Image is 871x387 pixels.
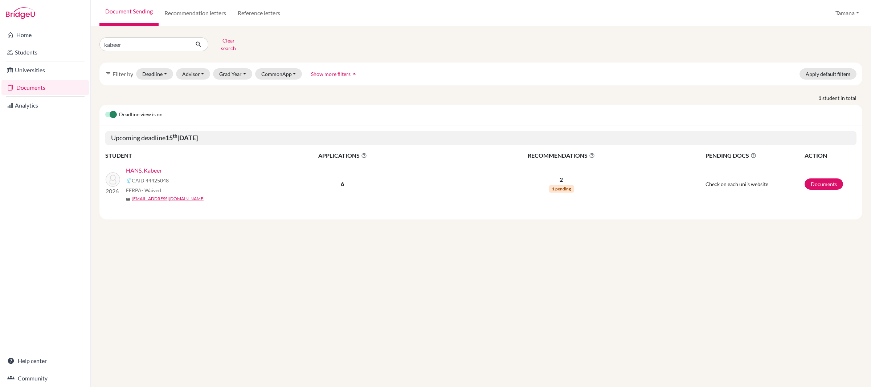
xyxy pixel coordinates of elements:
[136,68,173,80] button: Deadline
[706,181,768,187] span: Check on each uni's website
[305,68,364,80] button: Show more filtersarrow_drop_up
[255,68,302,80] button: CommonApp
[805,178,843,190] a: Documents
[1,45,89,60] a: Students
[105,71,111,77] i: filter_list
[822,94,862,102] span: student in total
[99,37,189,51] input: Find student by name...
[351,70,358,77] i: arrow_drop_up
[832,6,862,20] button: Tamana
[1,63,89,77] a: Universities
[173,133,177,139] sup: th
[105,131,856,145] h5: Upcoming deadline
[1,28,89,42] a: Home
[1,354,89,368] a: Help center
[113,70,133,77] span: Filter by
[213,68,252,80] button: Grad Year
[800,68,856,80] button: Apply default filters
[435,175,688,184] p: 2
[142,187,161,193] span: - Waived
[549,185,574,193] span: 1 pending
[106,172,120,187] img: HANS, Kabeer
[804,151,856,160] th: ACTION
[251,151,434,160] span: APPLICATIONS
[106,187,120,195] p: 2026
[119,110,163,119] span: Deadline view is on
[126,197,130,201] span: mail
[818,94,822,102] strong: 1
[126,178,132,184] img: Common App logo
[311,71,351,77] span: Show more filters
[126,186,161,194] span: FERPA
[105,151,250,160] th: STUDENT
[706,151,804,160] span: PENDING DOCS
[1,371,89,386] a: Community
[208,35,249,54] button: Clear search
[126,166,162,175] a: HANS, Kabeer
[341,180,344,187] b: 6
[1,80,89,95] a: Documents
[6,7,35,19] img: Bridge-U
[176,68,210,80] button: Advisor
[132,177,169,184] span: CAID 44425048
[165,134,198,142] b: 15 [DATE]
[132,195,205,202] a: [EMAIL_ADDRESS][DOMAIN_NAME]
[1,98,89,113] a: Analytics
[435,151,688,160] span: RECOMMENDATIONS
